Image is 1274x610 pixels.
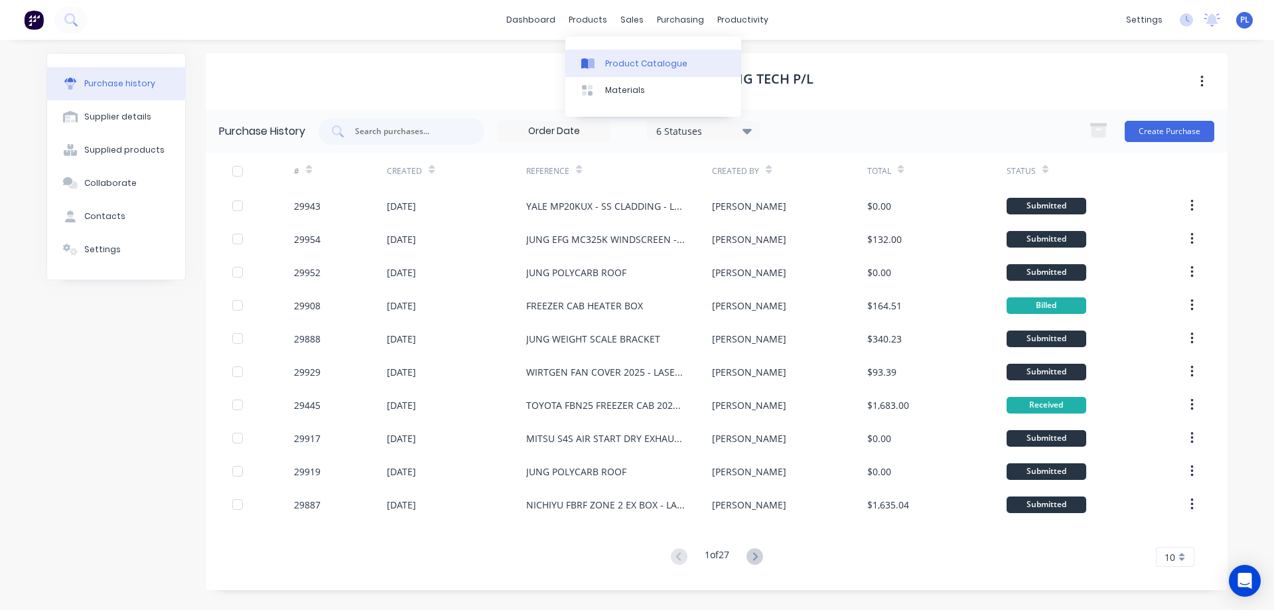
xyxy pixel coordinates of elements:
[387,365,416,379] div: [DATE]
[712,498,786,512] div: [PERSON_NAME]
[387,332,416,346] div: [DATE]
[294,266,320,279] div: 29952
[526,498,685,512] div: NICHIYU FBRF ZONE 2 EX BOX - LASERCUTTING
[47,133,185,167] button: Supplied products
[605,84,645,96] div: Materials
[656,123,751,137] div: 6 Statuses
[1125,121,1214,142] button: Create Purchase
[1007,165,1036,177] div: Status
[1007,231,1086,248] div: Submitted
[84,210,125,222] div: Contacts
[387,431,416,445] div: [DATE]
[1007,463,1086,480] div: Submitted
[526,299,643,313] div: FREEZER CAB HEATER BOX
[84,111,151,123] div: Supplier details
[294,431,320,445] div: 29917
[562,10,614,30] div: products
[294,332,320,346] div: 29888
[1119,10,1169,30] div: settings
[712,299,786,313] div: [PERSON_NAME]
[1165,550,1175,564] span: 10
[867,332,902,346] div: $340.23
[712,465,786,479] div: [PERSON_NAME]
[47,233,185,266] button: Settings
[526,199,685,213] div: YALE MP20KUX - SS CLADDING - LASERCUTTING
[712,365,786,379] div: [PERSON_NAME]
[712,165,759,177] div: Created By
[387,266,416,279] div: [DATE]
[387,299,416,313] div: [DATE]
[387,398,416,412] div: [DATE]
[24,10,44,30] img: Factory
[1007,264,1086,281] div: Submitted
[650,10,711,30] div: purchasing
[526,431,685,445] div: MITSU S4S AIR START DRY EXHAUST - LASERCUTTING
[1007,198,1086,214] div: Submitted
[526,398,685,412] div: TOYOTA FBN25 FREEZER CAB 2025 - LASERCUTTING
[294,498,320,512] div: 29887
[294,398,320,412] div: 29445
[712,431,786,445] div: [PERSON_NAME]
[526,465,626,479] div: JUNG POLYCARB ROOF
[712,266,786,279] div: [PERSON_NAME]
[294,365,320,379] div: 29929
[712,332,786,346] div: [PERSON_NAME]
[712,398,786,412] div: [PERSON_NAME]
[1007,331,1086,347] div: Submitted
[1229,565,1261,597] div: Open Intercom Messenger
[294,299,320,313] div: 29908
[47,100,185,133] button: Supplier details
[867,431,891,445] div: $0.00
[387,199,416,213] div: [DATE]
[867,299,902,313] div: $164.51
[605,58,687,70] div: Product Catalogue
[1007,496,1086,513] div: Submitted
[712,232,786,246] div: [PERSON_NAME]
[294,465,320,479] div: 29919
[1007,397,1086,414] div: Received
[526,266,626,279] div: JUNG POLYCARB ROOF
[219,123,305,139] div: Purchase History
[565,50,741,76] a: Product Catalogue
[294,232,320,246] div: 29954
[1240,14,1249,26] span: PL
[387,165,422,177] div: Created
[867,266,891,279] div: $0.00
[1007,297,1086,314] div: Billed
[867,232,902,246] div: $132.00
[526,332,660,346] div: JUNG WEIGHT SCALE BRACKET
[867,365,896,379] div: $93.39
[498,121,610,141] input: Order Date
[867,199,891,213] div: $0.00
[387,498,416,512] div: [DATE]
[84,244,121,256] div: Settings
[1007,430,1086,447] div: Submitted
[614,10,650,30] div: sales
[500,10,562,30] a: dashboard
[705,548,729,567] div: 1 of 27
[84,78,155,90] div: Purchase history
[526,232,685,246] div: JUNG EFG MC325K WINDSCREEN - LASERCUTTING
[867,498,909,512] div: $1,635.04
[565,77,741,104] a: Materials
[387,465,416,479] div: [DATE]
[711,10,775,30] div: productivity
[84,144,165,156] div: Supplied products
[526,365,685,379] div: WIRTGEN FAN COVER 2025 - LASERCUTTING
[867,398,909,412] div: $1,683.00
[867,165,891,177] div: Total
[1007,364,1086,380] div: Submitted
[294,199,320,213] div: 29943
[47,67,185,100] button: Purchase history
[84,177,137,189] div: Collaborate
[867,465,891,479] div: $0.00
[47,200,185,233] button: Contacts
[526,165,569,177] div: Reference
[712,199,786,213] div: [PERSON_NAME]
[354,125,464,138] input: Search purchases...
[387,232,416,246] div: [DATE]
[294,165,299,177] div: #
[47,167,185,200] button: Collaborate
